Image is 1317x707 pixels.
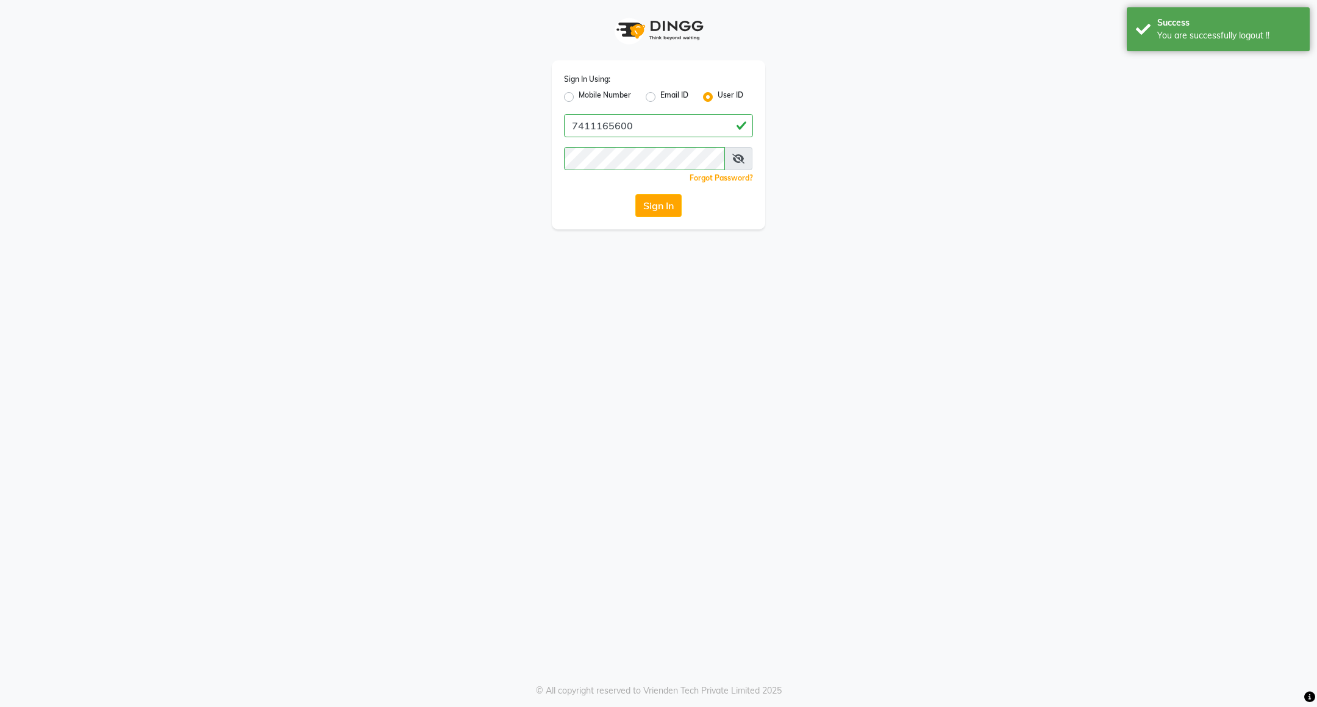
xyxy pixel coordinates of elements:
div: You are successfully logout !! [1157,29,1301,42]
label: User ID [718,90,743,104]
label: Email ID [660,90,688,104]
div: Success [1157,16,1301,29]
a: Forgot Password? [690,173,753,182]
img: logo1.svg [610,12,707,48]
input: Username [564,114,753,137]
label: Sign In Using: [564,74,610,85]
label: Mobile Number [579,90,631,104]
input: Username [564,147,725,170]
button: Sign In [635,194,682,217]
